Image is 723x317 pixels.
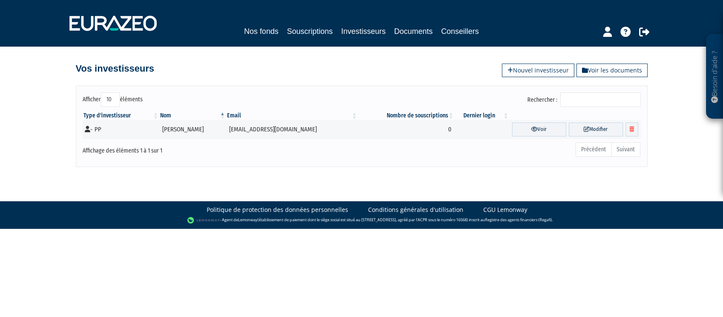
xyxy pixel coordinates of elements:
a: Nouvel investisseur [502,64,574,77]
th: Nom : activer pour trier la colonne par ordre d&eacute;croissant [159,111,226,120]
th: Nombre de souscriptions : activer pour trier la colonne par ordre croissant [358,111,454,120]
p: Besoin d'aide ? [710,39,720,115]
th: Type d'investisseur : activer pour trier la colonne par ordre croissant [83,111,160,120]
a: Lemonway [238,217,258,222]
td: [EMAIL_ADDRESS][DOMAIN_NAME] [226,120,358,139]
a: Documents [394,25,433,37]
a: CGU Lemonway [483,206,527,214]
a: Souscriptions [287,25,332,37]
a: Investisseurs [341,25,385,39]
a: Modifier [569,122,623,136]
select: Afficheréléments [101,92,120,107]
td: 0 [358,120,454,139]
img: 1732889491-logotype_eurazeo_blanc_rvb.png [69,16,157,31]
h4: Vos investisseurs [76,64,154,74]
td: - PP [83,120,160,139]
label: Afficher éléments [83,92,143,107]
input: Rechercher : [560,92,641,107]
a: Conditions générales d'utilisation [368,206,463,214]
div: - Agent de (établissement de paiement dont le siège social est situé au [STREET_ADDRESS], agréé p... [8,216,715,225]
a: Supprimer [626,122,638,136]
a: Politique de protection des données personnelles [207,206,348,214]
a: Voir les documents [576,64,648,77]
div: Affichage des éléments 1 à 1 sur 1 [83,142,308,155]
img: logo-lemonway.png [187,216,220,225]
a: Nos fonds [244,25,278,37]
th: &nbsp; [510,111,641,120]
label: Rechercher : [527,92,641,107]
th: Dernier login : activer pour trier la colonne par ordre croissant [454,111,510,120]
a: Voir [512,122,566,136]
td: [PERSON_NAME] [159,120,226,139]
th: Email : activer pour trier la colonne par ordre croissant [226,111,358,120]
a: Registre des agents financiers (Regafi) [485,217,552,222]
a: Conseillers [441,25,479,37]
